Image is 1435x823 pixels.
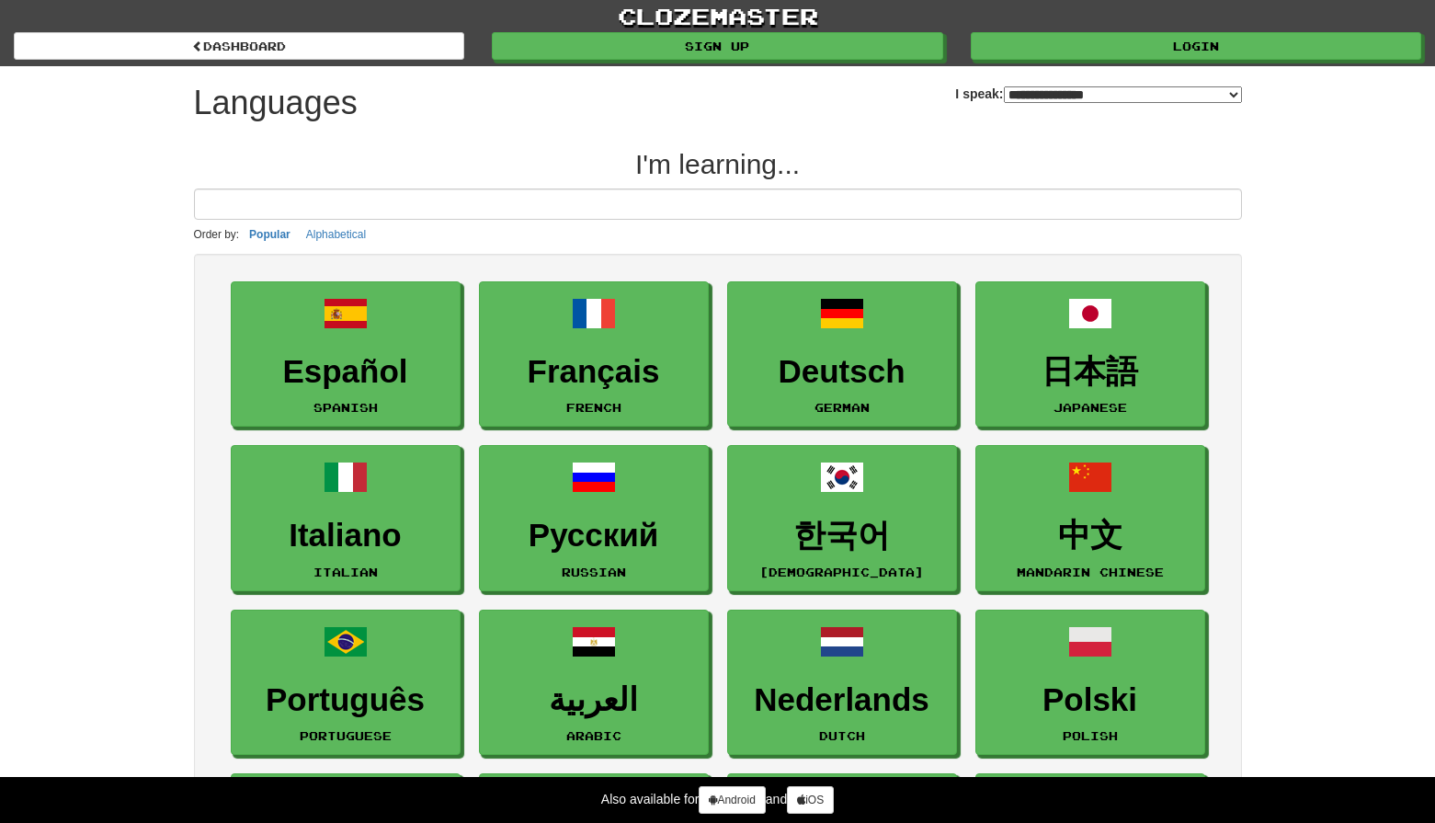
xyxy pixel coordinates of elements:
a: Login [971,32,1421,60]
a: DeutschGerman [727,281,957,428]
a: dashboard [14,32,464,60]
a: EspañolSpanish [231,281,461,428]
h3: Italiano [241,518,450,554]
h3: 한국어 [737,518,947,554]
button: Popular [244,224,296,245]
a: FrançaisFrench [479,281,709,428]
small: Arabic [566,729,621,742]
h3: Nederlands [737,682,947,718]
a: РусскийRussian [479,445,709,591]
small: Portuguese [300,729,392,742]
a: NederlandsDutch [727,610,957,756]
label: I speak: [955,85,1241,103]
a: 한국어[DEMOGRAPHIC_DATA] [727,445,957,591]
a: Android [699,786,765,814]
h3: Русский [489,518,699,554]
small: Order by: [194,228,240,241]
h3: Polski [985,682,1195,718]
small: French [566,401,621,414]
h3: Português [241,682,450,718]
small: Japanese [1053,401,1127,414]
small: Spanish [313,401,378,414]
h1: Languages [194,85,358,121]
h3: Español [241,354,450,390]
a: PortuguêsPortuguese [231,610,461,756]
small: Russian [562,566,626,578]
a: 中文Mandarin Chinese [975,445,1205,591]
small: Italian [313,566,378,578]
button: Alphabetical [301,224,371,245]
h3: Deutsch [737,354,947,390]
a: iOS [787,786,834,814]
small: Mandarin Chinese [1017,566,1164,578]
a: 日本語Japanese [975,281,1205,428]
h3: Français [489,354,699,390]
a: Sign up [492,32,942,60]
select: I speak: [1004,86,1242,103]
small: German [814,401,870,414]
a: ItalianoItalian [231,445,461,591]
small: Polish [1063,729,1118,742]
a: PolskiPolish [975,610,1205,756]
h3: 中文 [985,518,1195,554]
a: العربيةArabic [479,610,709,756]
h3: 日本語 [985,354,1195,390]
h3: العربية [489,682,699,718]
h2: I'm learning... [194,149,1242,179]
small: [DEMOGRAPHIC_DATA] [759,566,924,578]
small: Dutch [819,729,865,742]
